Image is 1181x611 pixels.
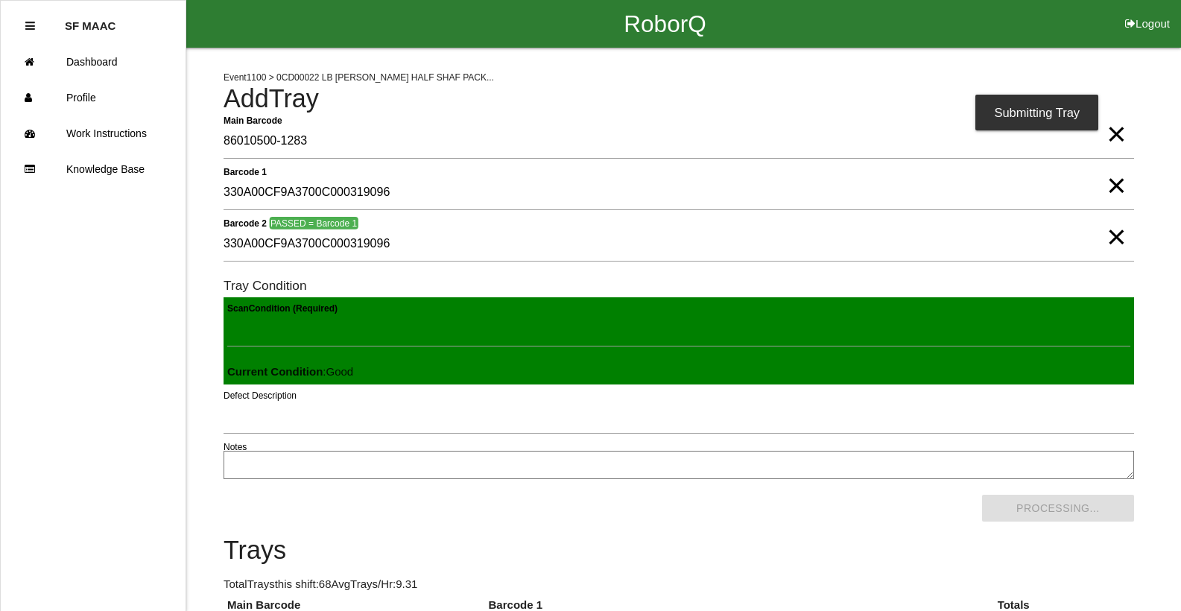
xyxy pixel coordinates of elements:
a: Knowledge Base [1,151,186,187]
b: Barcode 2 [224,218,267,228]
h4: Trays [224,536,1134,565]
div: Submitting Tray [975,95,1098,130]
span: PASSED = Barcode 1 [269,217,358,229]
b: Scan Condition (Required) [227,303,338,314]
a: Work Instructions [1,115,186,151]
label: Notes [224,440,247,454]
span: Event 1100 > 0CD00022 LB [PERSON_NAME] HALF SHAF PACK... [224,72,494,83]
span: : Good [227,365,353,378]
b: Barcode 1 [224,166,267,177]
span: Clear Input [1106,104,1126,134]
p: SF MAAC [65,8,115,32]
div: Close [25,8,35,44]
label: Defect Description [224,389,297,402]
p: Total Trays this shift: 68 Avg Trays /Hr: 9.31 [224,576,1134,593]
h4: Add Tray [224,85,1134,113]
b: Main Barcode [224,115,282,125]
span: Clear Input [1106,156,1126,186]
span: Clear Input [1106,207,1126,237]
input: Required [224,124,1134,159]
a: Dashboard [1,44,186,80]
b: Current Condition [227,365,323,378]
a: Profile [1,80,186,115]
h6: Tray Condition [224,279,1134,293]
